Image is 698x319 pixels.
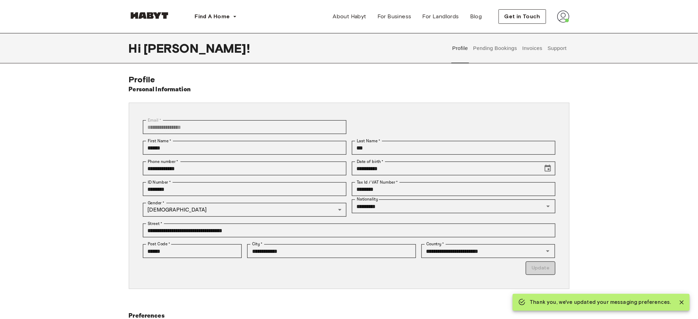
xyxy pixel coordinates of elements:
[195,12,230,21] span: Find A Home
[451,33,469,63] button: Profile
[357,179,398,185] label: Tax Id / VAT Number
[143,203,346,217] div: [DEMOGRAPHIC_DATA]
[148,179,171,185] label: ID Number
[426,241,444,247] label: Country
[129,85,191,94] h6: Personal Information
[148,117,161,123] label: Email
[504,12,540,21] span: Get in Touch
[499,9,546,24] button: Get in Touch
[129,41,144,55] span: Hi
[543,202,553,211] button: Open
[547,33,568,63] button: Support
[148,200,164,206] label: Gender
[357,138,381,144] label: Last Name
[148,158,178,165] label: Phone number
[541,162,555,175] button: Choose date, selected date is Nov 5, 2001
[557,10,570,23] img: avatar
[144,41,250,55] span: [PERSON_NAME] !
[129,74,155,84] span: Profile
[357,158,384,165] label: Date of birth
[327,10,372,23] a: About Habyt
[143,120,346,134] div: You can't change your email address at the moment. Please reach out to customer support in case y...
[543,246,553,256] button: Open
[189,10,242,23] button: Find A Home
[423,12,459,21] span: For Landlords
[377,12,411,21] span: For Business
[129,12,170,19] img: Habyt
[465,10,488,23] a: Blog
[417,10,465,23] a: For Landlords
[357,196,378,202] label: Nationality
[372,10,417,23] a: For Business
[333,12,366,21] span: About Habyt
[148,241,170,247] label: Post Code
[148,138,171,144] label: First Name
[148,220,162,227] label: Street
[677,297,687,308] button: Close
[521,33,543,63] button: Invoices
[450,33,569,63] div: user profile tabs
[252,241,263,247] label: City
[472,33,518,63] button: Pending Bookings
[530,296,671,309] div: Thank you, we've updated your messaging preferences.
[470,12,482,21] span: Blog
